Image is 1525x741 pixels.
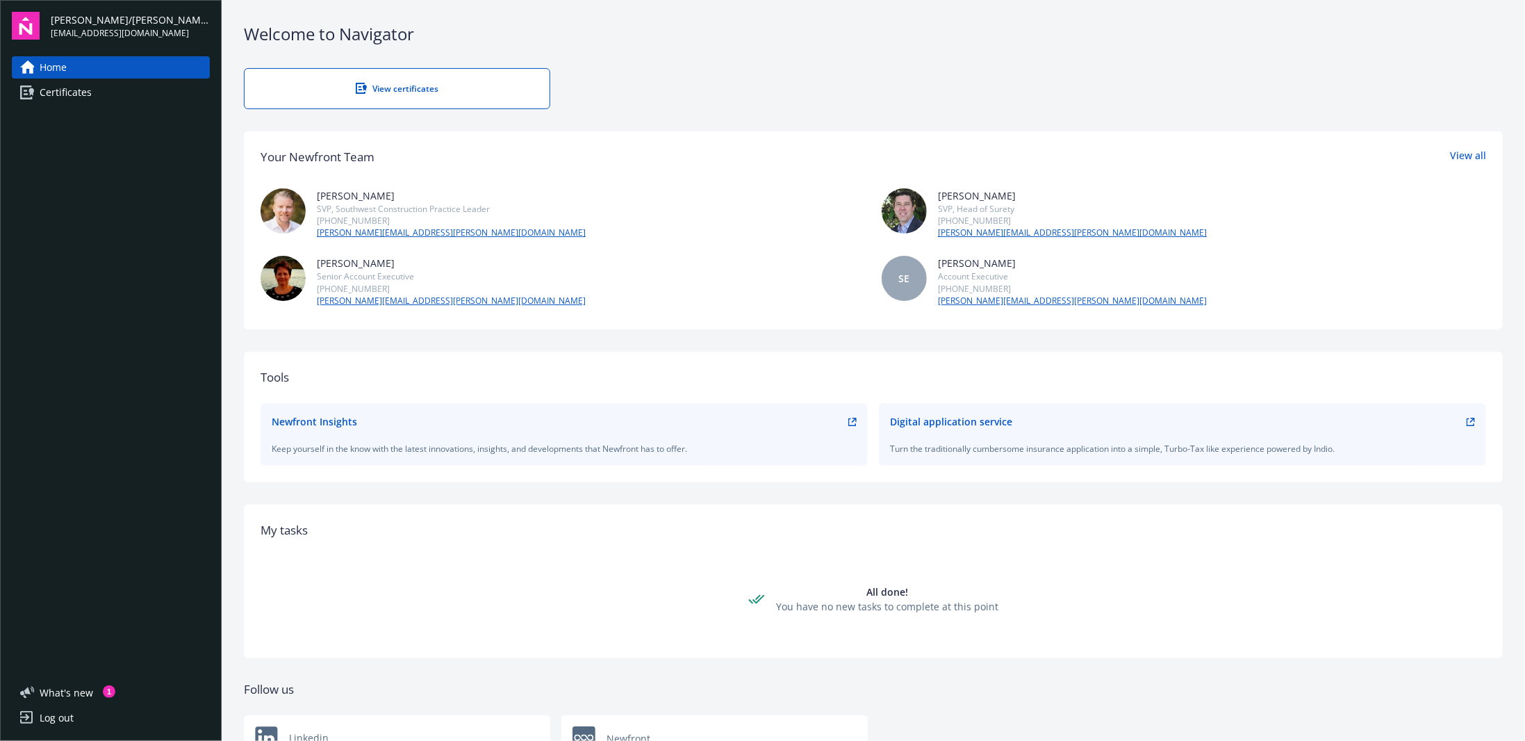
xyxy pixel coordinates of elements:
div: You have no new tasks to complete at this point [776,599,998,614]
span: Certificates [40,81,92,104]
div: All done! [776,585,998,599]
span: What ' s new [40,685,93,700]
div: [PERSON_NAME] [938,256,1207,270]
div: Welcome to Navigator [244,22,1503,46]
a: [PERSON_NAME][EMAIL_ADDRESS][PERSON_NAME][DOMAIN_NAME] [317,227,586,239]
div: Senior Account Executive [317,270,586,282]
div: [PERSON_NAME] [317,256,586,270]
span: SE [899,271,910,286]
div: [PERSON_NAME] [938,188,1207,203]
a: [PERSON_NAME][EMAIL_ADDRESS][PERSON_NAME][DOMAIN_NAME] [317,295,586,307]
img: photo [882,188,927,234]
div: [PHONE_NUMBER] [317,283,586,295]
div: Newfront Insights [272,414,357,429]
div: [PHONE_NUMBER] [938,215,1207,227]
a: Home [12,56,210,79]
button: [PERSON_NAME]/[PERSON_NAME] Construction, Inc.[EMAIL_ADDRESS][DOMAIN_NAME] [51,12,210,40]
div: SVP, Head of Surety [938,203,1207,215]
div: [PHONE_NUMBER] [317,215,586,227]
div: Follow us [244,681,1503,699]
a: View certificates [244,68,550,109]
a: Certificates [12,81,210,104]
div: Account Executive [938,270,1207,282]
div: My tasks [261,521,1486,539]
a: [PERSON_NAME][EMAIL_ADDRESS][PERSON_NAME][DOMAIN_NAME] [938,227,1207,239]
button: What's new1 [12,685,115,700]
div: Turn the traditionally cumbersome insurance application into a simple, Turbo-Tax like experience ... [890,443,1475,455]
div: 1 [103,685,115,698]
a: [PERSON_NAME][EMAIL_ADDRESS][PERSON_NAME][DOMAIN_NAME] [938,295,1207,307]
div: [PERSON_NAME] [317,188,586,203]
div: Digital application service [890,414,1012,429]
span: [EMAIL_ADDRESS][DOMAIN_NAME] [51,27,210,40]
div: View certificates [272,83,522,95]
div: Keep yourself in the know with the latest innovations, insights, and developments that Newfront h... [272,443,857,455]
a: View all [1450,148,1486,166]
img: photo [261,188,306,234]
div: SVP, Southwest Construction Practice Leader [317,203,586,215]
div: Tools [261,368,1486,386]
div: Your Newfront Team [261,148,374,166]
span: Home [40,56,67,79]
img: navigator-logo.svg [12,12,40,40]
div: Log out [40,707,74,729]
span: [PERSON_NAME]/[PERSON_NAME] Construction, Inc. [51,13,210,27]
div: [PHONE_NUMBER] [938,283,1207,295]
img: photo [261,256,306,301]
